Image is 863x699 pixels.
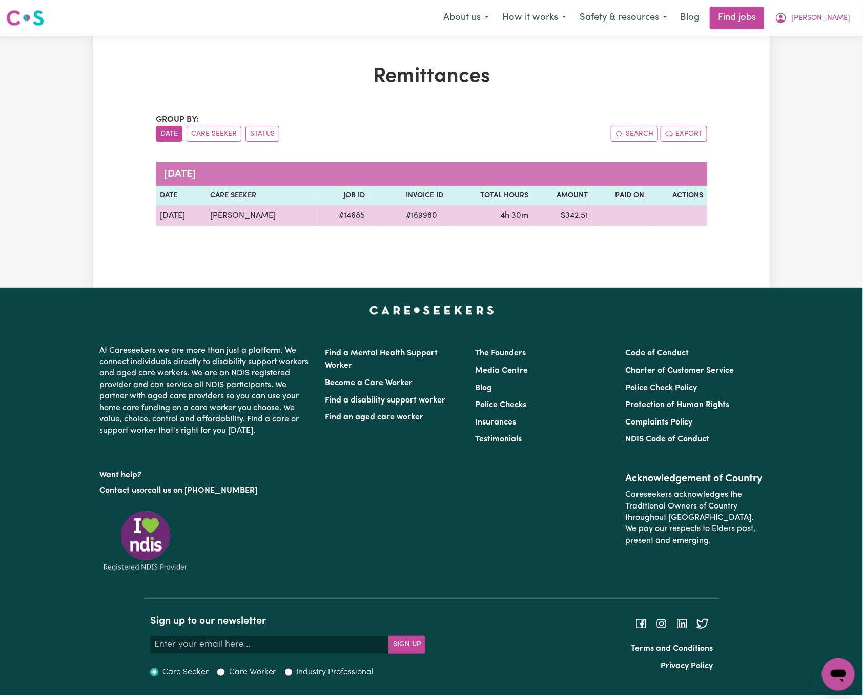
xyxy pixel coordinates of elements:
[325,413,423,421] a: Find an aged care worker
[661,662,713,670] a: Privacy Policy
[475,367,528,375] a: Media Centre
[156,116,199,124] span: Group by:
[162,666,209,679] label: Care Seeker
[369,306,494,314] a: Careseekers home page
[475,435,522,443] a: Testimonials
[325,349,438,370] a: Find a Mental Health Support Worker
[631,645,713,653] a: Terms and Conditions
[99,481,313,500] p: or
[99,341,313,441] p: At Careseekers we are more than just a platform. We connect individuals directly to disability su...
[99,509,192,573] img: Registered NDIS provider
[710,7,764,29] a: Find jobs
[99,465,313,481] p: Want help?
[475,418,516,427] a: Insurances
[475,401,526,409] a: Police Checks
[206,186,317,205] th: Care Seeker
[388,636,425,654] button: Subscribe
[6,9,44,27] img: Careseekers logo
[317,186,369,205] th: Job ID
[532,186,592,205] th: Amount
[500,211,528,220] span: 4 hours 30 minutes
[768,7,857,29] button: My Account
[635,619,647,627] a: Follow Careseekers on Facebook
[475,349,526,357] a: The Founders
[626,473,764,485] h2: Acknowledgement of Country
[156,186,206,205] th: Date
[648,186,707,205] th: Actions
[325,396,445,405] a: Find a disability support worker
[437,7,496,29] button: About us
[626,418,693,427] a: Complaints Policy
[156,65,707,89] h1: Remittances
[325,379,413,387] a: Become a Care Worker
[626,384,697,392] a: Police Check Policy
[317,205,369,226] td: # 14685
[626,367,734,375] a: Charter of Customer Service
[156,205,206,226] td: [DATE]
[496,7,573,29] button: How it works
[99,486,140,495] a: Contact us
[187,126,241,142] button: sort invoices by care seeker
[676,619,688,627] a: Follow Careseekers on LinkedIn
[400,209,443,222] span: # 169980
[626,401,730,409] a: Protection of Human Rights
[655,619,668,627] a: Follow Careseekers on Instagram
[245,126,279,142] button: sort invoices by paid status
[661,126,707,142] button: Export
[674,7,706,29] a: Blog
[156,162,707,186] caption: [DATE]
[150,615,425,627] h2: Sign up to our newsletter
[626,435,710,443] a: NDIS Code of Conduct
[696,619,709,627] a: Follow Careseekers on Twitter
[150,636,389,654] input: Enter your email here...
[475,384,492,392] a: Blog
[206,205,317,226] td: [PERSON_NAME]
[573,7,674,29] button: Safety & resources
[156,126,182,142] button: sort invoices by date
[791,13,850,24] span: [PERSON_NAME]
[822,658,855,691] iframe: Button to launch messaging window
[229,666,276,679] label: Care Worker
[592,186,648,205] th: Paid On
[6,6,44,30] a: Careseekers logo
[369,186,447,205] th: Invoice ID
[532,205,592,226] td: $ 342.51
[611,126,658,142] button: Search
[447,186,532,205] th: Total Hours
[148,486,257,495] a: call us on [PHONE_NUMBER]
[297,666,374,679] label: Industry Professional
[626,485,764,550] p: Careseekers acknowledges the Traditional Owners of Country throughout [GEOGRAPHIC_DATA]. We pay o...
[626,349,689,357] a: Code of Conduct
